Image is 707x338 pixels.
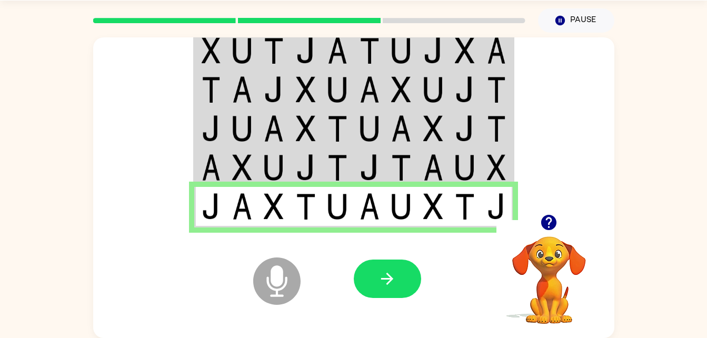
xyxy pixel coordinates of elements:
img: u [327,193,347,220]
img: u [264,154,284,181]
img: x [423,193,443,220]
img: x [296,76,316,103]
img: u [423,76,443,103]
img: t [455,193,475,220]
img: a [232,193,252,220]
img: x [202,37,221,64]
img: x [391,76,411,103]
img: a [360,76,380,103]
img: j [202,115,221,142]
img: a [327,37,347,64]
img: x [264,193,284,220]
img: u [360,115,380,142]
img: x [423,115,443,142]
img: t [487,76,506,103]
img: u [232,37,252,64]
img: t [327,154,347,181]
img: a [360,193,380,220]
img: j [455,76,475,103]
img: j [455,115,475,142]
img: j [360,154,380,181]
img: j [264,76,284,103]
img: x [296,115,316,142]
img: u [391,193,411,220]
img: x [455,37,475,64]
img: t [360,37,380,64]
img: t [327,115,347,142]
img: j [296,37,316,64]
img: u [455,154,475,181]
img: a [391,115,411,142]
img: t [487,115,506,142]
img: j [487,193,506,220]
img: j [202,193,221,220]
img: a [423,154,443,181]
img: t [264,37,284,64]
img: x [487,154,506,181]
img: t [202,76,221,103]
img: u [327,76,347,103]
img: a [264,115,284,142]
img: t [296,193,316,220]
img: t [391,154,411,181]
img: u [232,115,252,142]
img: a [202,154,221,181]
button: Pause [538,8,614,33]
video: Your browser must support playing .mp4 files to use Literably. Please try using another browser. [496,220,602,325]
img: a [487,37,506,64]
img: a [232,76,252,103]
img: j [296,154,316,181]
img: j [423,37,443,64]
img: x [232,154,252,181]
img: u [391,37,411,64]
